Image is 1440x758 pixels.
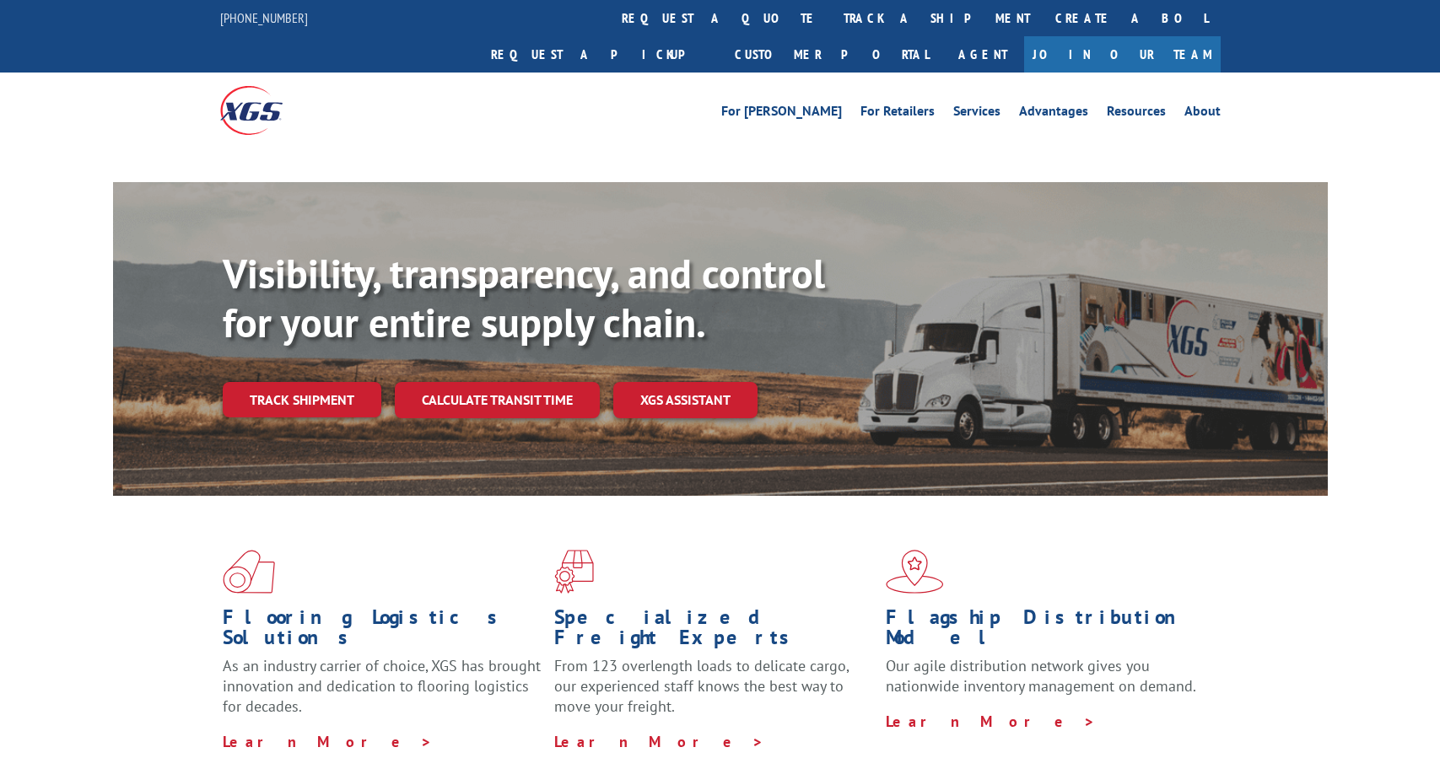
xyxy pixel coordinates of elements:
[941,36,1024,73] a: Agent
[886,712,1096,731] a: Learn More >
[886,656,1196,696] span: Our agile distribution network gives you nationwide inventory management on demand.
[886,550,944,594] img: xgs-icon-flagship-distribution-model-red
[722,36,941,73] a: Customer Portal
[220,9,308,26] a: [PHONE_NUMBER]
[1184,105,1221,123] a: About
[223,732,433,751] a: Learn More >
[223,382,381,417] a: Track shipment
[223,607,542,656] h1: Flooring Logistics Solutions
[554,656,873,731] p: From 123 overlength loads to delicate cargo, our experienced staff knows the best way to move you...
[223,656,541,716] span: As an industry carrier of choice, XGS has brought innovation and dedication to flooring logistics...
[1019,105,1088,123] a: Advantages
[223,247,825,348] b: Visibility, transparency, and control for your entire supply chain.
[886,607,1205,656] h1: Flagship Distribution Model
[554,607,873,656] h1: Specialized Freight Experts
[554,550,594,594] img: xgs-icon-focused-on-flooring-red
[554,732,764,751] a: Learn More >
[223,550,275,594] img: xgs-icon-total-supply-chain-intelligence-red
[395,382,600,418] a: Calculate transit time
[613,382,758,418] a: XGS ASSISTANT
[1107,105,1166,123] a: Resources
[478,36,722,73] a: Request a pickup
[860,105,935,123] a: For Retailers
[1024,36,1221,73] a: Join Our Team
[721,105,842,123] a: For [PERSON_NAME]
[953,105,1000,123] a: Services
